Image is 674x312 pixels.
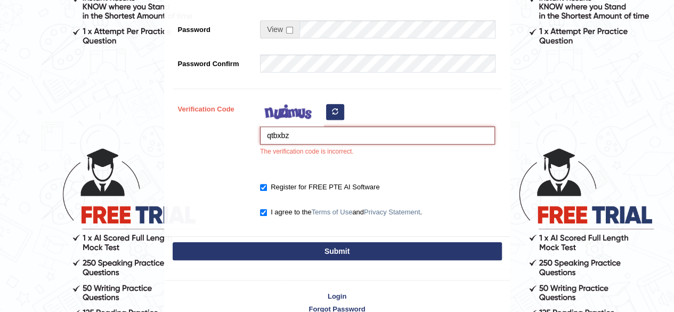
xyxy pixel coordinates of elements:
input: I agree to theTerms of UseandPrivacy Statement. [260,209,267,216]
label: Verification Code [173,100,255,114]
label: Password [173,20,255,35]
label: Password Confirm [173,54,255,69]
a: Privacy Statement [364,208,420,216]
a: Login [165,291,510,301]
a: Terms of Use [312,208,353,216]
input: Show/Hide Password [286,27,293,34]
label: I agree to the and . [260,207,422,218]
input: Register for FREE PTE AI Software [260,184,267,191]
button: Submit [173,242,502,260]
label: Register for FREE PTE AI Software [260,182,379,193]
